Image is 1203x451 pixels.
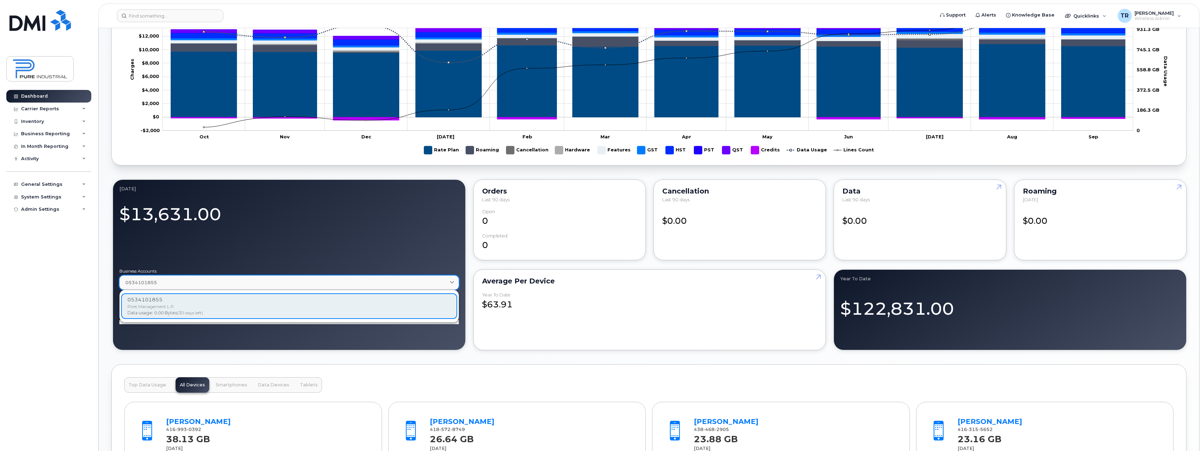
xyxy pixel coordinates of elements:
g: Data Usage [787,143,827,157]
button: Data Devices [254,377,294,393]
span: 416 [958,427,993,432]
g: QST [722,143,744,157]
a: [PERSON_NAME] [694,417,758,426]
div: completed [482,233,507,238]
tspan: Oct [199,134,209,139]
tspan: $2,000 [142,100,159,106]
g: Features [171,33,1125,50]
tspan: Aug [1007,134,1017,139]
div: Year to Date [840,276,1180,282]
div: $0.00 [662,209,817,227]
tspan: [DATE] [926,134,944,139]
g: Roaming [466,143,499,157]
tspan: $4,000 [142,87,159,93]
tspan: 931.3 GB [1137,26,1159,32]
tspan: Mar [600,134,610,139]
a: Alerts [971,8,1001,22]
span: Top Data Usage [129,382,166,388]
div: $0.00 [1023,209,1178,227]
span: Data Devices [258,382,289,388]
g: $0 [142,87,159,93]
button: Tablets [296,377,322,393]
g: HST [171,25,1125,45]
span: Alerts [981,12,996,19]
span: TR [1120,12,1129,20]
div: Roaming [1023,188,1178,194]
tspan: May [762,134,773,139]
span: Last 90 days [842,197,870,202]
span: 416 [166,427,201,432]
tspan: Sep [1089,134,1098,139]
div: $122,831.00 [840,290,1180,321]
span: Tablets [300,382,318,388]
label: Business Accounts [119,269,459,273]
span: [PERSON_NAME] [1135,10,1174,16]
g: $0 [140,128,160,133]
g: Legend [424,143,874,157]
span: Wireless Admin [1135,16,1174,21]
div: Year to Date [482,292,511,298]
div: Open [482,209,495,214]
div: 0 [482,209,637,227]
tspan: Charges [129,59,135,80]
tspan: Dec [361,134,372,139]
g: $0 [139,33,159,39]
div: September 2025 [119,186,459,192]
g: GST [637,143,659,157]
strong: 38.13 GB [166,430,210,444]
div: 0 [482,233,637,251]
span: 468 [703,427,715,432]
g: GST [171,31,1125,47]
tspan: $6,000 [142,73,159,79]
g: $0 [142,100,159,106]
span: 315 [967,427,978,432]
span: 0392 [187,427,201,432]
tspan: $10,000 [139,47,159,52]
g: Rate Plan [424,143,459,157]
tspan: Feb [522,134,532,139]
g: PST [694,143,715,157]
g: Credits [751,143,780,157]
tspan: Data Usage [1163,56,1169,86]
span: 438 [694,427,729,432]
tspan: $8,000 [142,60,159,66]
g: Roaming [171,37,1125,53]
button: Top Data Usage [124,377,170,393]
span: Knowledge Base [1012,12,1054,19]
g: Lines Count [834,143,874,157]
tspan: $12,000 [139,33,159,39]
span: Quicklinks [1073,13,1099,19]
span: Last 90 days [482,197,510,202]
button: Smartphones [211,377,251,393]
div: Orders [482,188,637,194]
g: QST [171,21,1125,39]
tspan: Apr [682,134,691,139]
span: 993 [176,427,187,432]
g: Hardware [555,143,591,157]
strong: 26.64 GB [430,430,474,444]
g: Cancellation [506,143,548,157]
div: $13,631.00 [119,200,459,227]
a: [PERSON_NAME] [430,417,494,426]
tspan: 0 [1137,128,1140,133]
div: Data [842,188,997,194]
div: $63.91 [482,292,817,311]
a: [PERSON_NAME] [958,417,1022,426]
a: 0534101855 [119,275,459,290]
tspan: 186.3 GB [1137,107,1159,113]
span: Support [946,12,966,19]
span: Last 90 days [662,197,690,202]
g: HST [666,143,687,157]
tspan: [DATE] [437,134,454,139]
a: Knowledge Base [1001,8,1059,22]
tspan: 372.5 GB [1137,87,1159,93]
tspan: Jun [844,134,853,139]
a: [PERSON_NAME] [166,417,231,426]
span: 8749 [451,427,465,432]
div: $0.00 [842,209,997,227]
span: 5652 [978,427,993,432]
span: Smartphones [216,382,247,388]
div: Tashiur Rahman [1113,9,1186,23]
input: Find something... [117,9,223,22]
tspan: 745.1 GB [1137,47,1159,52]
